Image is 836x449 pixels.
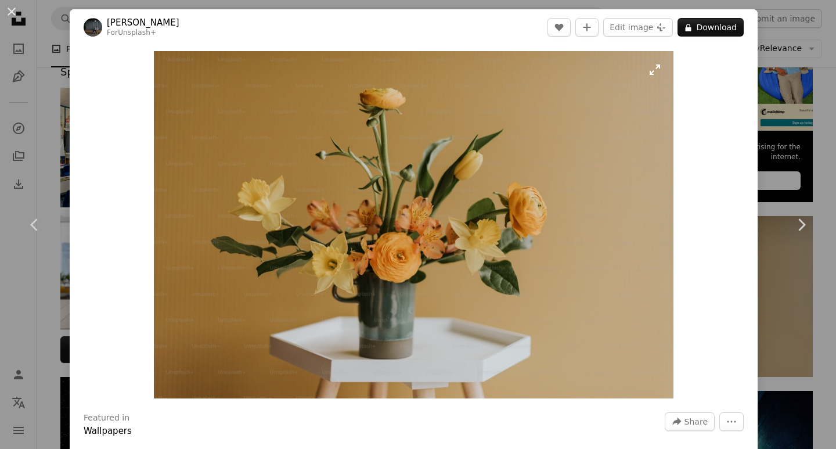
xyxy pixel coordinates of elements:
[107,17,179,28] a: [PERSON_NAME]
[719,412,744,431] button: More Actions
[684,413,708,430] span: Share
[665,412,715,431] button: Share this image
[766,169,836,281] a: Next
[154,51,674,398] button: Zoom in on this image
[603,18,673,37] button: Edit image
[118,28,156,37] a: Unsplash+
[547,18,571,37] button: Like
[154,51,674,398] img: a vase filled with yellow flowers on top of a white table
[84,426,132,436] a: Wallpapers
[107,28,179,38] div: For
[84,18,102,37] img: Go to Anita Austvika's profile
[84,412,129,424] h3: Featured in
[575,18,599,37] button: Add to Collection
[678,18,744,37] button: Download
